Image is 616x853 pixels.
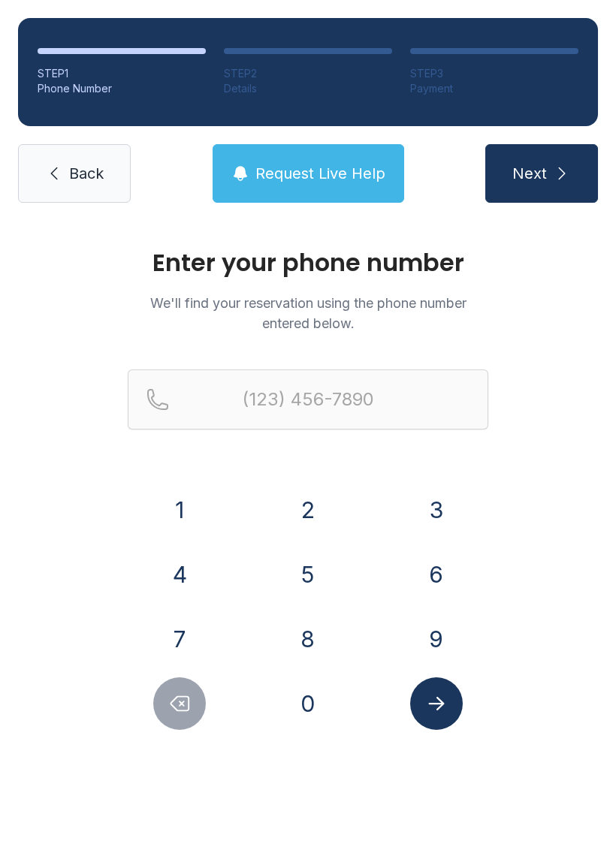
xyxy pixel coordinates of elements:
[69,163,104,184] span: Back
[512,163,547,184] span: Next
[153,677,206,730] button: Delete number
[282,613,334,665] button: 8
[410,484,463,536] button: 3
[153,613,206,665] button: 7
[410,548,463,601] button: 6
[38,81,206,96] div: Phone Number
[128,293,488,333] p: We'll find your reservation using the phone number entered below.
[410,677,463,730] button: Submit lookup form
[224,66,392,81] div: STEP 2
[410,66,578,81] div: STEP 3
[153,548,206,601] button: 4
[410,81,578,96] div: Payment
[224,81,392,96] div: Details
[153,484,206,536] button: 1
[282,484,334,536] button: 2
[128,369,488,430] input: Reservation phone number
[38,66,206,81] div: STEP 1
[128,251,488,275] h1: Enter your phone number
[410,613,463,665] button: 9
[255,163,385,184] span: Request Live Help
[282,677,334,730] button: 0
[282,548,334,601] button: 5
